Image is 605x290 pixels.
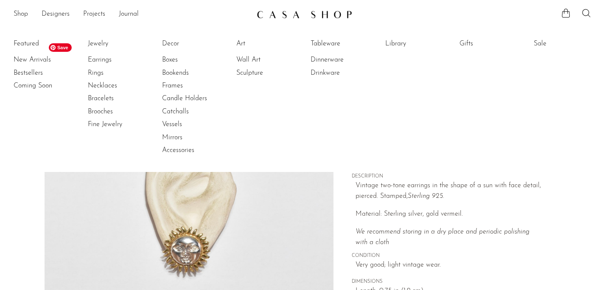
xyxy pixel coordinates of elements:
span: DESCRIPTION [352,173,543,180]
a: Gifts [459,39,523,48]
a: Art [236,39,300,48]
ul: NEW HEADER MENU [14,7,250,22]
a: Boxes [162,55,226,65]
a: Vessels [162,120,226,129]
ul: Library [385,37,449,53]
a: Decor [162,39,226,48]
a: Library [385,39,449,48]
span: Save [49,43,72,52]
a: Rings [88,68,151,78]
ul: Sale [534,37,597,53]
a: Sculpture [236,68,300,78]
a: Coming Soon [14,81,77,90]
a: Bookends [162,68,226,78]
a: Shop [14,9,28,20]
a: Necklaces [88,81,151,90]
ul: Featured [14,53,77,92]
a: Brooches [88,107,151,116]
span: DIMENSIONS [352,278,543,286]
ul: Art [236,37,300,79]
a: Bracelets [88,94,151,103]
a: Sale [534,39,597,48]
a: Dinnerware [311,55,374,65]
a: Fine Jewelry [88,120,151,129]
a: Tableware [311,39,374,48]
span: Very good; light vintage wear. [356,260,543,271]
a: Catchalls [162,107,226,116]
p: Material: Sterling silver, gold vermeil. [356,209,543,220]
nav: Desktop navigation [14,7,250,22]
a: Bestsellers [14,68,77,78]
ul: Tableware [311,37,374,79]
a: Earrings [88,55,151,65]
a: Journal [119,9,139,20]
a: Mirrors [162,133,226,142]
ul: Jewelry [88,37,151,131]
a: Accessories [162,146,226,155]
a: Jewelry [88,39,151,48]
a: Frames [162,81,226,90]
a: Drinkware [311,68,374,78]
p: Vintage two-tone earrings in the shape of a sun with face detail, pierced. Stamped, [356,180,543,202]
a: Projects [83,9,105,20]
span: CONDITION [352,252,543,260]
a: Candle Holders [162,94,226,103]
ul: Gifts [459,37,523,53]
a: Designers [42,9,70,20]
i: We recommend storing in a dry place and periodic polishing with a cloth [356,228,529,246]
ul: Decor [162,37,226,157]
em: Sterling 925. [408,193,444,200]
a: Wall Art [236,55,300,65]
a: New Arrivals [14,55,77,65]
